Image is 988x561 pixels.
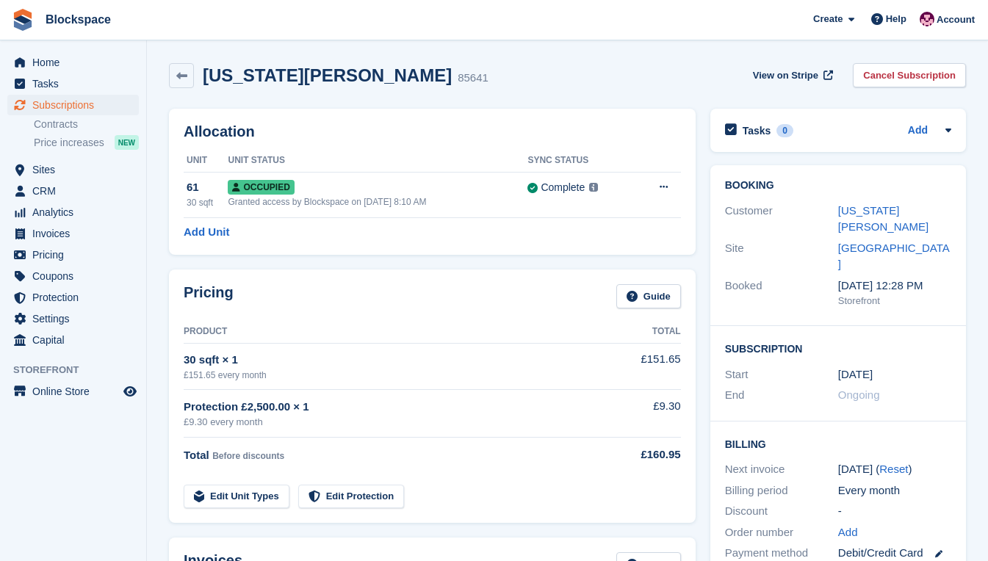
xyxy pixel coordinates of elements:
[813,12,843,26] span: Create
[605,343,681,389] td: £151.65
[725,240,838,273] div: Site
[34,136,104,150] span: Price increases
[838,388,880,401] span: Ongoing
[7,245,139,265] a: menu
[40,7,117,32] a: Blockspace
[541,180,585,195] div: Complete
[7,202,139,222] a: menu
[32,202,120,222] span: Analytics
[838,278,951,294] div: [DATE] 12:28 PM
[838,503,951,520] div: -
[743,124,771,137] h2: Tasks
[187,196,228,209] div: 30 sqft
[298,485,404,509] a: Edit Protection
[605,390,681,438] td: £9.30
[32,266,120,286] span: Coupons
[32,245,120,265] span: Pricing
[184,352,605,369] div: 30 sqft × 1
[725,366,838,383] div: Start
[184,415,605,430] div: £9.30 every month
[776,124,793,137] div: 0
[184,399,605,416] div: Protection £2,500.00 × 1
[725,203,838,236] div: Customer
[184,369,605,382] div: £151.65 every month
[7,381,139,402] a: menu
[725,341,951,355] h2: Subscription
[212,451,284,461] span: Before discounts
[184,284,234,308] h2: Pricing
[7,159,139,180] a: menu
[937,12,975,27] span: Account
[879,463,908,475] a: Reset
[725,436,951,451] h2: Billing
[908,123,928,140] a: Add
[838,461,951,478] div: [DATE] ( )
[32,330,120,350] span: Capital
[725,524,838,541] div: Order number
[725,278,838,308] div: Booked
[589,183,598,192] img: icon-info-grey-7440780725fd019a000dd9b08b2336e03edf1995a4989e88bcd33f0948082b44.svg
[187,179,228,196] div: 61
[747,63,836,87] a: View on Stripe
[121,383,139,400] a: Preview store
[7,266,139,286] a: menu
[838,366,873,383] time: 2025-05-29 00:00:00 UTC
[7,52,139,73] a: menu
[184,149,228,173] th: Unit
[527,149,634,173] th: Sync Status
[228,149,527,173] th: Unit Status
[228,180,294,195] span: Occupied
[7,181,139,201] a: menu
[725,482,838,499] div: Billing period
[7,330,139,350] a: menu
[32,287,120,308] span: Protection
[184,449,209,461] span: Total
[725,387,838,404] div: End
[920,12,934,26] img: Blockspace
[886,12,906,26] span: Help
[853,63,966,87] a: Cancel Subscription
[32,52,120,73] span: Home
[32,181,120,201] span: CRM
[184,485,289,509] a: Edit Unit Types
[12,9,34,31] img: stora-icon-8386f47178a22dfd0bd8f6a31ec36ba5ce8667c1dd55bd0f319d3a0aa187defe.svg
[7,73,139,94] a: menu
[32,159,120,180] span: Sites
[32,381,120,402] span: Online Store
[616,284,681,308] a: Guide
[32,308,120,329] span: Settings
[34,117,139,131] a: Contracts
[7,287,139,308] a: menu
[605,320,681,344] th: Total
[838,204,928,234] a: [US_STATE][PERSON_NAME]
[725,461,838,478] div: Next invoice
[838,242,950,271] a: [GEOGRAPHIC_DATA]
[32,73,120,94] span: Tasks
[184,224,229,241] a: Add Unit
[34,134,139,151] a: Price increases NEW
[753,68,818,83] span: View on Stripe
[184,320,605,344] th: Product
[184,123,681,140] h2: Allocation
[838,294,951,308] div: Storefront
[13,363,146,377] span: Storefront
[203,65,452,85] h2: [US_STATE][PERSON_NAME]
[605,446,681,463] div: £160.95
[32,223,120,244] span: Invoices
[7,95,139,115] a: menu
[838,524,858,541] a: Add
[458,70,488,87] div: 85641
[838,482,951,499] div: Every month
[228,195,527,209] div: Granted access by Blockspace on [DATE] 8:10 AM
[32,95,120,115] span: Subscriptions
[725,180,951,192] h2: Booking
[115,135,139,150] div: NEW
[7,308,139,329] a: menu
[725,503,838,520] div: Discount
[7,223,139,244] a: menu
